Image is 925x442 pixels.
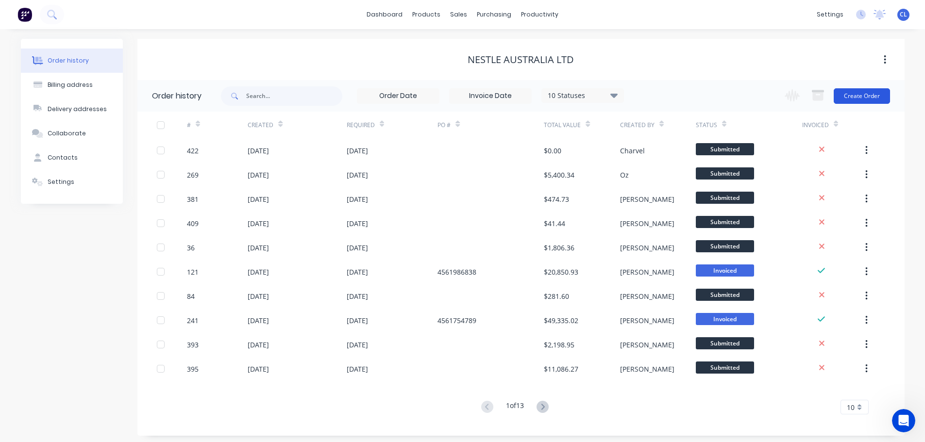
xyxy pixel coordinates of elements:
[248,267,269,277] div: [DATE]
[170,4,188,21] div: Close
[248,146,269,156] div: [DATE]
[21,49,123,73] button: Order history
[21,73,123,97] button: Billing address
[248,243,269,253] div: [DATE]
[696,143,754,155] span: Submitted
[62,318,69,326] button: Start recording
[620,121,655,130] div: Created By
[506,400,524,414] div: 1 of 13
[248,315,269,326] div: [DATE]
[187,112,248,138] div: #
[48,153,78,162] div: Contacts
[8,124,186,206] div: Cathy says…
[468,54,574,65] div: Nestle Australia Ltd
[246,86,342,106] input: Search...
[187,340,199,350] div: 393
[347,243,368,253] div: [DATE]
[48,81,93,89] div: Billing address
[812,7,848,22] div: settings
[187,146,199,156] div: 422
[437,112,544,138] div: PO #
[187,267,199,277] div: 121
[407,7,445,22] div: products
[544,267,578,277] div: $20,850.93
[248,194,269,204] div: [DATE]
[802,121,829,130] div: Invoiced
[620,340,674,350] div: [PERSON_NAME]
[47,12,90,22] p: Active 3h ago
[21,170,123,194] button: Settings
[187,315,199,326] div: 241
[31,318,38,326] button: Emoji picker
[187,194,199,204] div: 381
[696,264,754,277] span: Invoiced
[696,192,754,204] span: Submitted
[347,170,368,180] div: [DATE]
[620,112,696,138] div: Created By
[43,82,179,111] div: I will talk to [PERSON_NAME] again next week when we are both in the office and go from there. :)
[620,218,674,229] div: [PERSON_NAME]
[542,90,623,101] div: 10 Statuses
[347,218,368,229] div: [DATE]
[696,216,754,228] span: Submitted
[892,409,915,432] iframe: Intercom live chat
[347,267,368,277] div: [DATE]
[16,164,151,192] div: Thanks for trying different option Charvel; please keep us up to date with how things progress.
[544,112,620,138] div: Total Value
[362,7,407,22] a: dashboard
[696,240,754,252] span: Submitted
[516,7,563,22] div: productivity
[248,121,273,130] div: Created
[347,291,368,301] div: [DATE]
[43,20,179,77] div: This will only be an issue for customers that need to see the details of each line on the invoice...
[544,218,565,229] div: $41.44
[347,315,368,326] div: [DATE]
[544,291,569,301] div: $281.60
[696,337,754,349] span: Submitted
[696,289,754,301] span: Submitted
[187,291,195,301] div: 84
[620,364,674,374] div: [PERSON_NAME]
[437,121,451,130] div: PO #
[450,89,531,103] input: Invoice Date
[544,194,569,204] div: $474.73
[347,194,368,204] div: [DATE]
[187,170,199,180] div: 269
[620,267,674,277] div: [PERSON_NAME]
[248,218,269,229] div: [DATE]
[152,90,202,102] div: Order history
[544,121,581,130] div: Total Value
[347,121,375,130] div: Required
[21,146,123,170] button: Contacts
[620,315,674,326] div: [PERSON_NAME]
[347,146,368,156] div: [DATE]
[8,205,186,436] div: Charvel says…
[6,4,25,22] button: go back
[445,7,472,22] div: sales
[48,105,107,114] div: Delivery addresses
[187,243,195,253] div: 36
[544,146,561,156] div: $0.00
[357,89,439,103] input: Order Date
[437,315,476,326] div: 4561754789
[48,129,86,138] div: Collaborate
[187,121,191,130] div: #
[21,121,123,146] button: Collaborate
[696,112,802,138] div: Status
[620,243,674,253] div: [PERSON_NAME]
[248,364,269,374] div: [DATE]
[544,364,578,374] div: $11,086.27
[15,318,23,326] button: Upload attachment
[620,146,645,156] div: Charvel
[8,124,159,198] div: Oh yes, of course, this will only effect Orders where the Customer needs to see Line Items (in de...
[472,7,516,22] div: purchasing
[347,364,368,374] div: [DATE]
[696,361,754,374] span: Submitted
[167,314,182,329] button: Send a message…
[620,170,629,180] div: Oz
[248,170,269,180] div: [DATE]
[544,340,574,350] div: $2,198.95
[900,10,907,19] span: CL
[28,5,43,21] img: Profile image for Cathy
[187,218,199,229] div: 409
